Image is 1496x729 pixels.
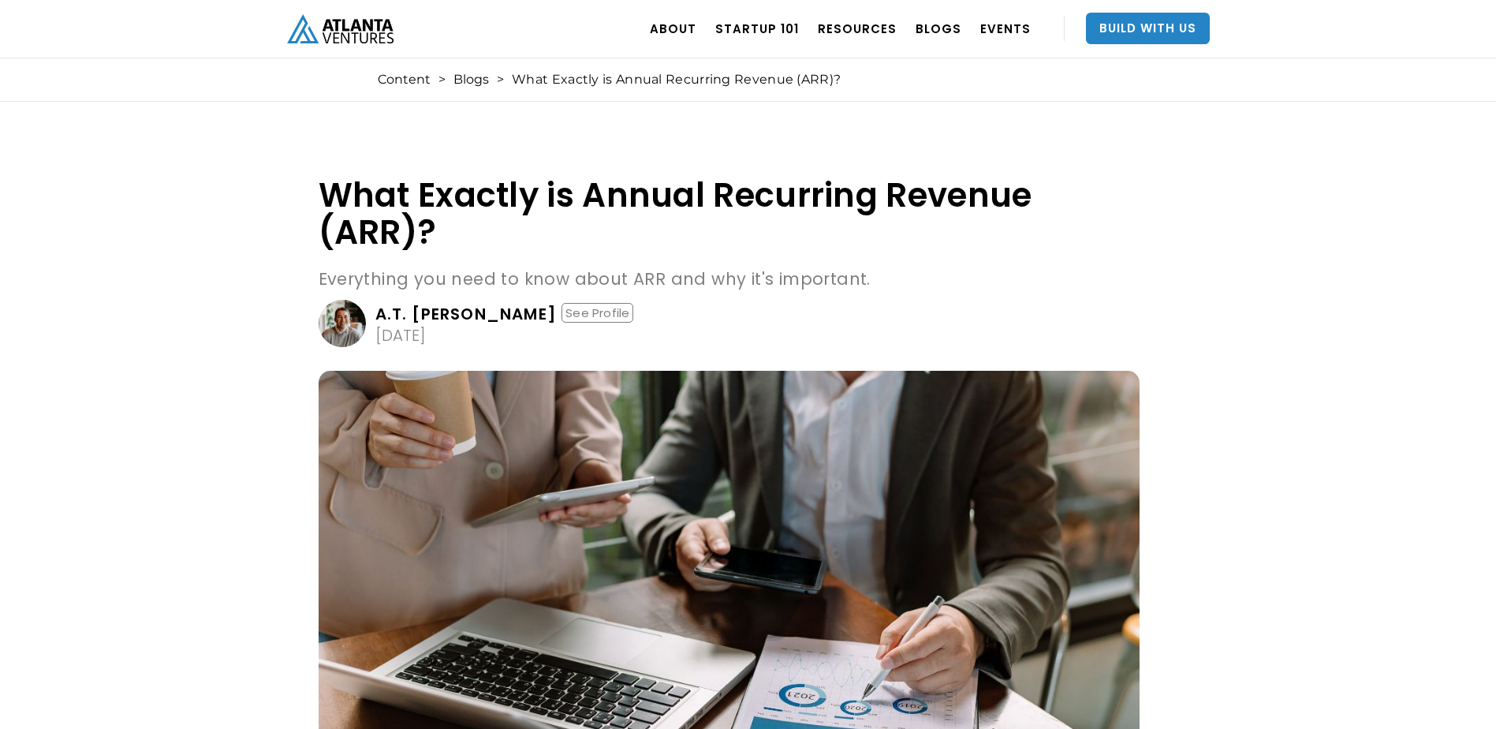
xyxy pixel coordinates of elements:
a: Blogs [453,72,489,88]
div: A.T. [PERSON_NAME] [375,306,558,322]
a: Build With Us [1086,13,1210,44]
a: ABOUT [650,6,696,50]
a: A.T. [PERSON_NAME]See Profile[DATE] [319,300,1140,347]
a: RESOURCES [818,6,897,50]
a: EVENTS [980,6,1031,50]
div: What Exactly is Annual Recurring Revenue (ARR)? [512,72,841,88]
a: Content [378,72,431,88]
h1: What Exactly is Annual Recurring Revenue (ARR)? [319,177,1140,251]
p: Everything you need to know about ARR and why it's important. [319,267,1140,292]
div: > [497,72,504,88]
div: [DATE] [375,327,426,343]
div: See Profile [561,303,633,323]
div: > [438,72,446,88]
a: Startup 101 [715,6,799,50]
a: BLOGS [916,6,961,50]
